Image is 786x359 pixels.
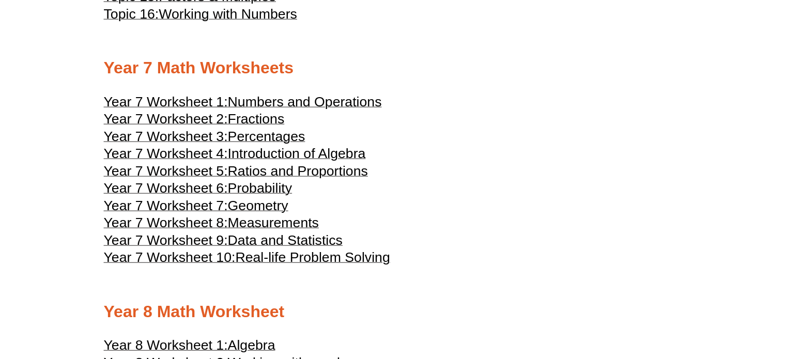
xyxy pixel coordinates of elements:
[104,249,236,265] span: Year 7 Worksheet 10:
[104,220,319,230] a: Year 7 Worksheet 8:Measurements
[104,163,228,179] span: Year 7 Worksheet 5:
[104,342,275,352] a: Year 8 Worksheet 1:Algebra
[104,146,228,161] span: Year 7 Worksheet 4:
[104,254,390,264] a: Year 7 Worksheet 10:Real-life Problem Solving
[104,57,683,79] h2: Year 7 Math Worksheets
[104,94,228,110] span: Year 7 Worksheet 1:
[228,163,368,179] span: Ratios and Proportions
[104,185,292,195] a: Year 7 Worksheet 6:Probability
[104,232,228,248] span: Year 7 Worksheet 9:
[614,243,786,359] iframe: Chat Widget
[104,133,305,144] a: Year 7 Worksheet 3:Percentages
[104,6,159,22] span: Topic 16:
[104,11,297,21] a: Topic 16:Working with Numbers
[104,215,228,230] span: Year 7 Worksheet 8:
[104,150,366,161] a: Year 7 Worksheet 4:Introduction of Algebra
[235,249,390,265] span: Real-life Problem Solving
[228,180,292,196] span: Probability
[228,146,366,161] span: Introduction of Algebra
[228,111,285,127] span: Fractions
[104,116,285,126] a: Year 7 Worksheet 2:Fractions
[228,232,343,248] span: Data and Statistics
[104,129,228,144] span: Year 7 Worksheet 3:
[104,180,228,196] span: Year 7 Worksheet 6:
[104,99,382,109] a: Year 7 Worksheet 1:Numbers and Operations
[104,202,288,213] a: Year 7 Worksheet 7:Geometry
[159,6,297,22] span: Working with Numbers
[228,198,288,213] span: Geometry
[104,111,228,127] span: Year 7 Worksheet 2:
[228,94,382,110] span: Numbers and Operations
[104,198,228,213] span: Year 7 Worksheet 7:
[104,337,228,353] span: Year 8 Worksheet 1:
[228,215,319,230] span: Measurements
[104,237,343,247] a: Year 7 Worksheet 9:Data and Statistics
[104,301,683,323] h2: Year 8 Math Worksheet
[228,129,305,144] span: Percentages
[228,337,275,353] span: Algebra
[104,168,368,178] a: Year 7 Worksheet 5:Ratios and Proportions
